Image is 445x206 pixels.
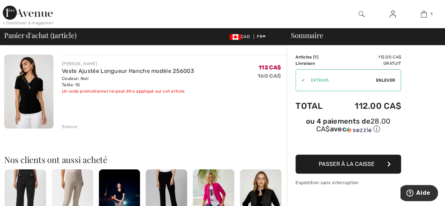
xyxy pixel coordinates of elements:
[4,32,77,39] span: Panier d'achat ( article)
[295,155,401,174] button: Passer à la caisse
[296,77,305,83] div: ✔
[346,127,371,133] img: Sezzle
[335,94,401,118] td: 112.00 CA$
[295,118,401,134] div: ou 4 paiements de avec
[3,20,54,26] div: < Continuer à magasiner
[4,55,53,129] img: Veste Ajustée Longueur Hanche modèle 256003
[230,34,241,40] img: Canadian Dollar
[335,54,401,60] td: 112.00 CA$
[390,10,396,18] img: Mes infos
[305,70,376,91] input: Code promo
[257,34,266,39] span: FR
[314,55,317,60] span: 1
[408,10,439,18] a: 1
[62,88,194,94] div: Un code promotionnel ne peut être appliqué sur cet article
[400,185,438,202] iframe: Ouvre un widget dans lequel vous pouvez trouver plus d’informations
[358,10,364,18] img: recherche
[316,117,391,133] span: 28.00 CA$
[430,11,432,17] span: 1
[295,54,335,60] td: Articles ( )
[295,136,401,152] iframe: PayPal-paypal
[62,61,194,67] div: [PERSON_NAME]
[384,10,401,19] a: Se connecter
[230,34,253,39] span: CAD
[295,94,335,118] td: Total
[319,161,375,167] span: Passer à la caisse
[62,75,194,88] div: Couleur: Noir Taille: 10
[295,118,401,136] div: ou 4 paiements de28.00 CA$avecSezzle Cliquez pour en savoir plus sur Sezzle
[259,64,281,71] span: 112 CA$
[62,124,78,130] div: Enlever
[295,60,335,67] td: Livraison
[376,77,395,83] span: Enlever
[258,73,281,79] s: 160 CA$
[282,32,441,39] div: Sommaire
[4,155,287,164] h2: Nos clients ont aussi acheté
[295,179,401,186] div: Expédition sans interruption
[421,10,427,18] img: Mon panier
[62,68,194,74] a: Veste Ajustée Longueur Hanche modèle 256003
[335,60,401,67] td: Gratuit
[3,6,53,20] img: 1ère Avenue
[52,30,55,39] span: 1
